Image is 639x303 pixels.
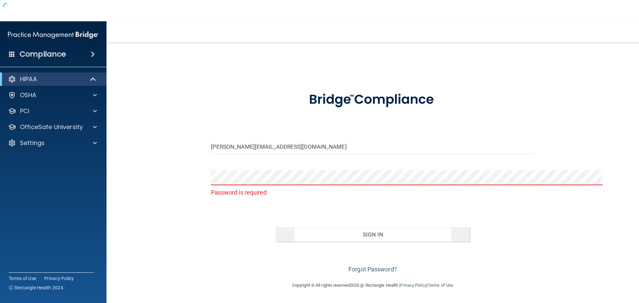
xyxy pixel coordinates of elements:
[251,275,494,296] div: Copyright © All rights reserved 2025 @ Rectangle Health | |
[9,275,36,282] a: Terms of Use
[20,75,37,83] p: HIPAA
[8,139,97,147] a: Settings
[8,75,97,83] a: HIPAA
[8,107,97,115] a: PCI
[20,107,29,115] p: PCI
[9,284,63,291] span: Ⓒ Rectangle Health 2024
[400,283,426,288] a: Privacy Policy
[211,139,535,154] input: Email
[8,91,97,99] a: OSHA
[20,50,66,59] h4: Compliance
[8,28,99,42] img: PMB logo
[20,139,45,147] p: Settings
[44,275,74,282] a: Privacy Policy
[20,91,37,99] p: OSHA
[276,227,470,242] button: Sign In
[8,123,97,131] a: OfficeSafe University
[295,82,450,117] img: bridge_compliance_login_screen.278c3ca4.svg
[20,123,83,131] p: OfficeSafe University
[211,187,535,198] p: Password is required
[428,283,453,288] a: Terms of Use
[348,266,397,273] a: Forgot Password?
